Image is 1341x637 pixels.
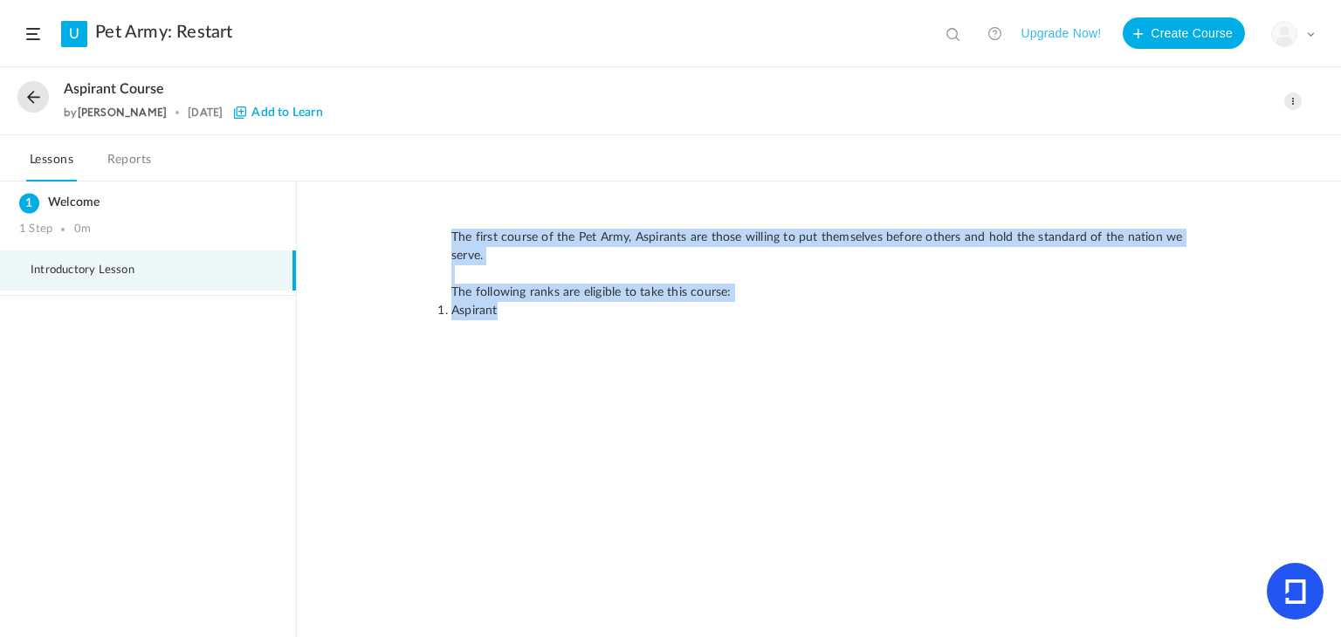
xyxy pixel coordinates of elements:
[64,81,164,98] span: Aspirant Course
[234,106,322,119] span: Add to Learn
[451,302,1186,320] li: Aspirant
[451,229,1186,265] p: The first course of the Pet Army, Aspirants are those willing to put themselves before others and...
[64,106,167,119] div: by
[61,21,87,47] a: U
[74,223,91,236] div: 0m
[1021,17,1101,49] button: Upgrade Now!
[19,195,277,210] h3: Welcome
[26,148,77,182] a: Lessons
[95,22,232,43] a: Pet Army: Restart
[78,106,168,119] a: [PERSON_NAME]
[19,223,52,236] div: 1 Step
[31,264,156,277] span: Introductory Lesson
[1272,22,1296,46] img: user-image.png
[104,148,155,182] a: Reports
[188,106,223,119] div: [DATE]
[451,284,1186,302] p: The following ranks are eligible to take this course:
[1123,17,1245,49] button: Create Course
